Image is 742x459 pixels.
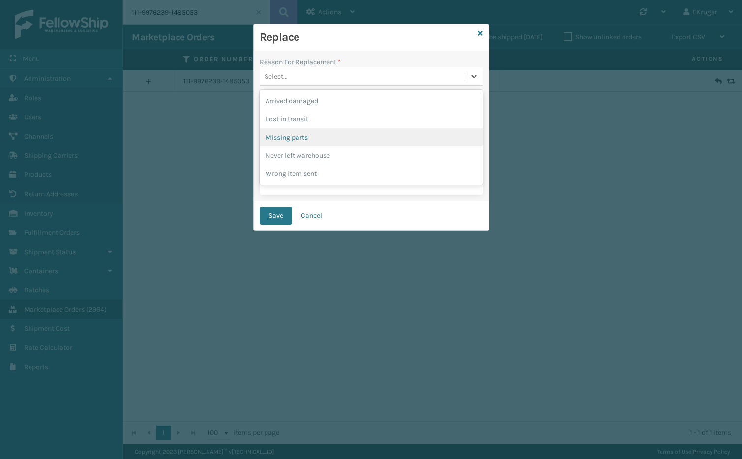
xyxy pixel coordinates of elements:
[260,128,483,146] div: Missing parts
[265,71,288,82] div: Select...
[260,30,474,45] h3: Replace
[292,207,331,225] button: Cancel
[260,110,483,128] div: Lost in transit
[260,92,483,110] div: Arrived damaged
[260,57,341,67] label: Reason For Replacement
[260,146,483,165] div: Never left warehouse
[260,165,483,183] div: Wrong item sent
[260,207,292,225] button: Save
